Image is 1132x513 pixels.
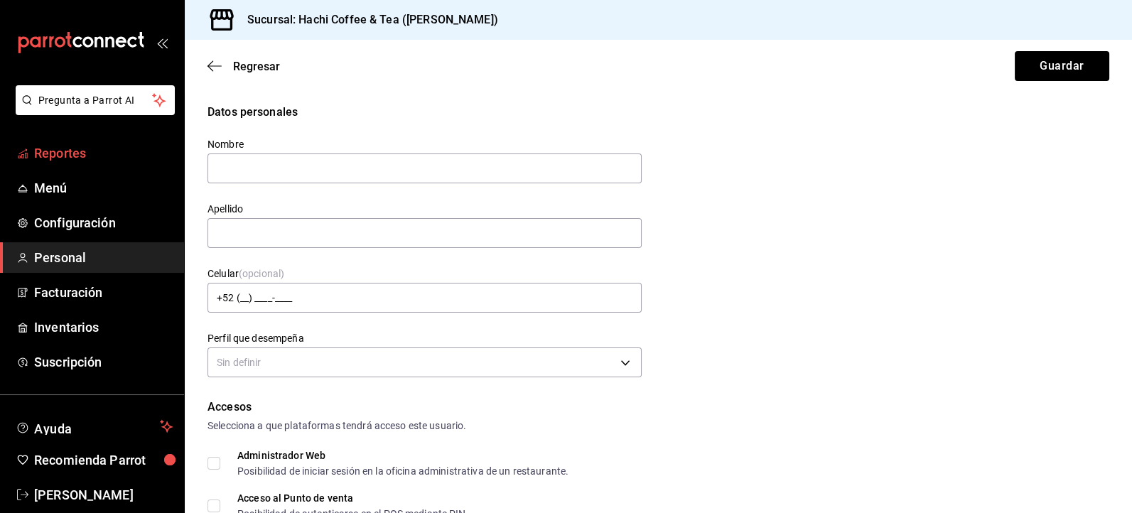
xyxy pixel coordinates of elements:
[1015,51,1109,81] button: Guardar
[207,333,642,343] label: Perfil que desempeña
[207,104,1109,121] div: Datos personales
[207,269,642,279] label: Celular
[34,283,173,302] span: Facturación
[34,178,173,198] span: Menú
[237,493,469,503] div: Acceso al Punto de venta
[233,60,280,73] span: Regresar
[207,60,280,73] button: Regresar
[34,248,173,267] span: Personal
[207,347,642,377] div: Sin definir
[34,418,154,435] span: Ayuda
[207,418,1109,433] div: Selecciona a que plataformas tendrá acceso este usuario.
[207,204,642,214] label: Apellido
[10,103,175,118] a: Pregunta a Parrot AI
[34,318,173,337] span: Inventarios
[156,37,168,48] button: open_drawer_menu
[34,450,173,470] span: Recomienda Parrot
[239,268,284,279] span: (opcional)
[34,213,173,232] span: Configuración
[16,85,175,115] button: Pregunta a Parrot AI
[207,399,1109,416] div: Accesos
[207,139,642,149] label: Nombre
[34,485,173,504] span: [PERSON_NAME]
[38,93,153,108] span: Pregunta a Parrot AI
[34,144,173,163] span: Reportes
[34,352,173,372] span: Suscripción
[237,450,568,460] div: Administrador Web
[237,466,568,476] div: Posibilidad de iniciar sesión en la oficina administrativa de un restaurante.
[236,11,498,28] h3: Sucursal: Hachi Coffee & Tea ([PERSON_NAME])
